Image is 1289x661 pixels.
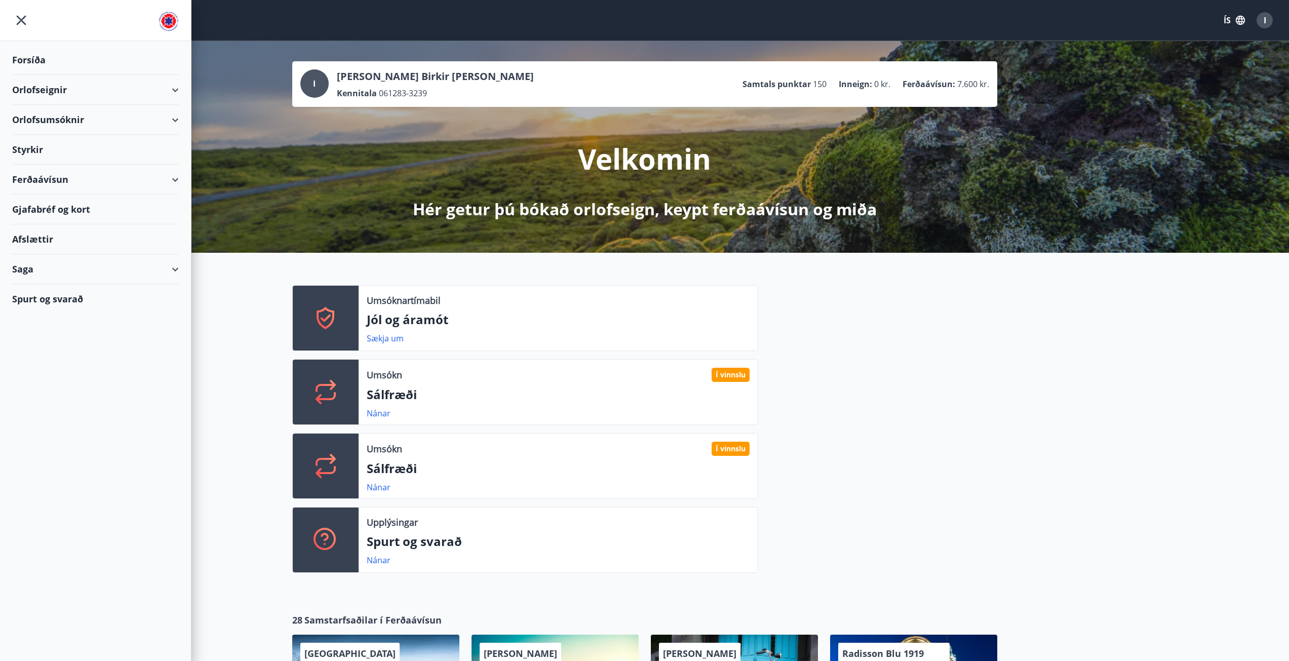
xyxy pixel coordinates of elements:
p: Kennitala [337,88,377,99]
p: Umsókn [367,368,402,381]
button: I [1253,8,1277,32]
div: Forsíða [12,45,179,75]
a: Sækja um [367,333,404,344]
p: [PERSON_NAME] Birkir [PERSON_NAME] [337,69,534,84]
a: Nánar [367,408,390,419]
span: I [1264,15,1266,26]
div: Saga [12,254,179,284]
div: Gjafabréf og kort [12,195,179,224]
p: Sálfræði [367,386,750,403]
span: 7.600 kr. [957,79,989,90]
div: Afslættir [12,224,179,254]
p: Sálfræði [367,460,750,477]
div: Ferðaávísun [12,165,179,195]
p: Ferðaávísun : [903,79,955,90]
span: [PERSON_NAME] [663,647,736,659]
a: Nánar [367,482,390,493]
p: Hér getur þú bókað orlofseign, keypt ferðaávísun og miða [413,198,877,220]
p: Spurt og svarað [367,533,750,550]
div: Orlofsumsóknir [12,105,179,135]
span: [GEOGRAPHIC_DATA] [304,647,396,659]
p: Velkomin [578,139,711,178]
a: Nánar [367,555,390,566]
div: Styrkir [12,135,179,165]
p: Umsóknartímabil [367,294,441,307]
div: Orlofseignir [12,75,179,105]
span: I [313,78,316,89]
div: Í vinnslu [712,442,750,456]
p: Inneign : [839,79,872,90]
button: menu [12,11,30,29]
button: ÍS [1218,11,1251,29]
p: Samtals punktar [743,79,811,90]
p: Jól og áramót [367,311,750,328]
span: 150 [813,79,827,90]
div: Í vinnslu [712,368,750,382]
img: union_logo [159,11,179,31]
span: 28 [292,613,302,627]
p: Umsókn [367,442,402,455]
div: Spurt og svarað [12,284,179,314]
span: 061283-3239 [379,88,427,99]
span: 0 kr. [874,79,890,90]
span: Samstarfsaðilar í Ferðaávísun [304,613,442,627]
p: Upplýsingar [367,516,418,529]
span: [PERSON_NAME] [484,647,557,659]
